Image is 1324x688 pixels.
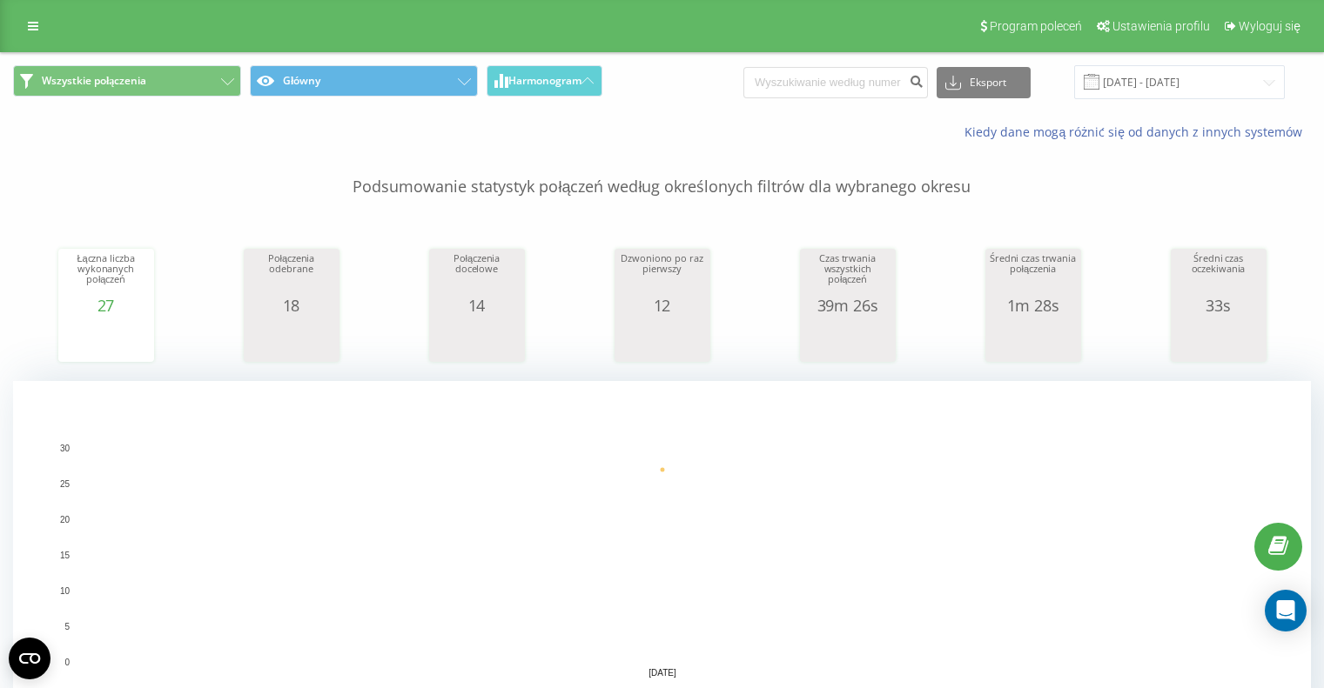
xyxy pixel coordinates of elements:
span: Wszystkie połączenia [42,74,146,88]
svg: A chart. [248,314,335,366]
svg: A chart. [1175,314,1262,366]
svg: A chart. [804,314,891,366]
text: 25 [60,479,71,489]
span: Program poleceń [990,19,1082,33]
span: Harmonogram [508,75,581,87]
svg: A chart. [619,314,706,366]
text: [DATE] [649,668,676,678]
div: 18 [248,297,335,314]
button: Główny [250,65,478,97]
button: Open CMP widget [9,638,50,679]
div: Średni czas oczekiwania [1175,253,1262,297]
button: Harmonogram [487,65,602,97]
div: 1m 28s [990,297,1077,314]
text: 15 [60,551,71,560]
input: Wyszukiwanie według numeru [743,67,928,98]
text: 30 [60,444,71,453]
text: 5 [64,622,70,631]
div: Dzwoniono po raz pierwszy [619,253,706,297]
div: 33s [1175,297,1262,314]
div: 39m 26s [804,297,891,314]
div: Łączna liczba wykonanych połączeń [63,253,150,297]
div: Open Intercom Messenger [1265,590,1307,631]
svg: A chart. [433,314,521,366]
div: Średni czas trwania połączenia [990,253,1077,297]
div: 27 [63,297,150,314]
span: Ustawienia profilu [1112,19,1210,33]
span: Wyloguj się [1239,19,1300,33]
a: Kiedy dane mogą różnić się od danych z innych systemów [964,124,1311,140]
div: Połączenia odebrane [248,253,335,297]
svg: A chart. [63,314,150,366]
div: Czas trwania wszystkich połączeń [804,253,891,297]
svg: A chart. [990,314,1077,366]
button: Wszystkie połączenia [13,65,241,97]
text: 20 [60,515,71,524]
text: 10 [60,586,71,596]
button: Eksport [937,67,1031,98]
div: 12 [619,297,706,314]
p: Podsumowanie statystyk połączeń według określonych filtrów dla wybranego okresu [13,141,1311,198]
div: Połączenia docelowe [433,253,521,297]
div: 14 [433,297,521,314]
text: 0 [64,658,70,667]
